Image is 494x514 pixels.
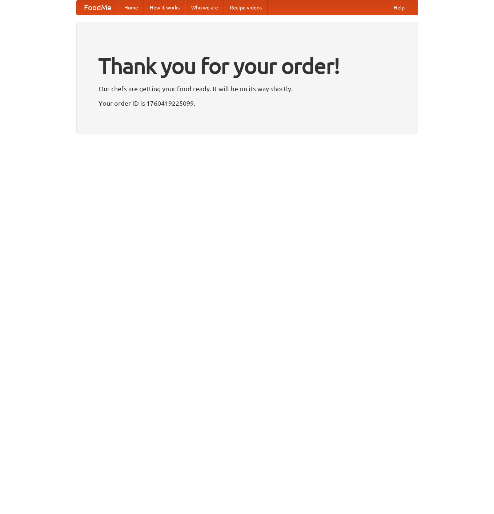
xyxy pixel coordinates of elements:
h1: Thank you for your order! [99,48,396,83]
a: Recipe videos [224,0,268,15]
a: FoodMe [77,0,119,15]
a: How it works [144,0,185,15]
p: Our chefs are getting your food ready. It will be on its way shortly. [99,83,396,94]
a: Help [388,0,410,15]
p: Your order ID is 1760419225099. [99,98,396,109]
a: Home [119,0,144,15]
a: Who we are [185,0,224,15]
